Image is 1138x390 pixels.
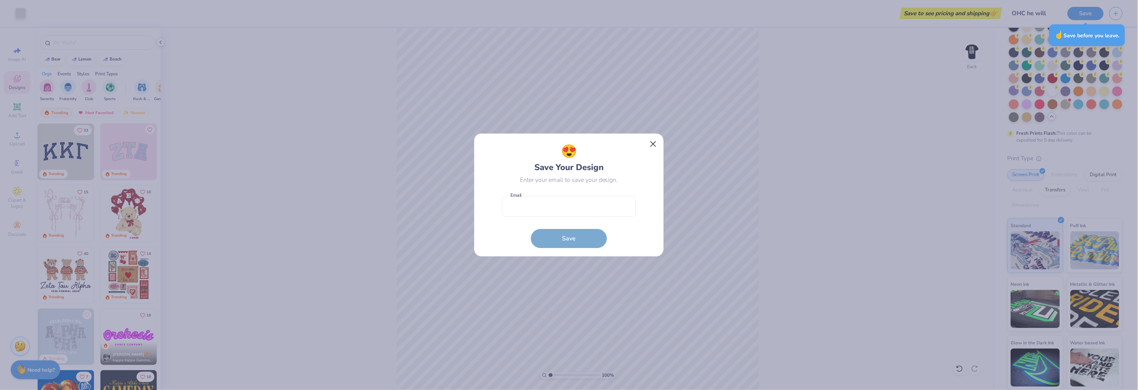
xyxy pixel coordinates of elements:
[1055,30,1064,40] span: ☝️
[520,175,618,185] div: Enter your email to save your design.
[534,142,604,174] div: Save Your Design
[561,142,577,161] span: 😍
[646,137,661,151] button: Close
[1049,24,1125,46] div: Save before you leave.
